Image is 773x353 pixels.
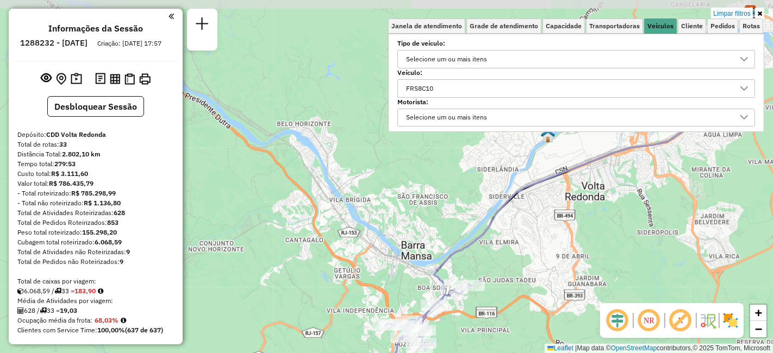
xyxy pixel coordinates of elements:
span: Pedidos [710,23,735,29]
div: Total de Atividades não Roteirizadas: [17,247,174,257]
div: Média de Atividades por viagem: [17,296,174,306]
span: Veículos [647,23,674,29]
span: Transportadoras [589,23,640,29]
div: Tempo total: [17,159,174,169]
img: Exibir/Ocultar setores [722,312,739,329]
button: Desbloquear Sessão [47,96,144,117]
span: Rotas [743,23,760,29]
div: Custo total: [17,169,174,179]
strong: 2.802,10 km [62,150,101,158]
i: Meta Caixas/viagem: 197,60 Diferença: -13,70 [98,288,103,294]
span: | [575,344,577,352]
strong: R$ 1.136,80 [84,199,121,207]
span: Cliente [681,23,703,29]
button: Visualizar Romaneio [122,71,137,87]
div: Cubagem total roteirizado: [17,237,174,247]
i: Total de Atividades [17,307,24,314]
button: Visualizar relatório de Roteirização [108,71,122,86]
div: Selecione um ou mais itens [402,51,491,68]
div: Total de caixas por viagem: [17,276,174,286]
h6: 1288232 - [DATE] [20,38,88,48]
strong: 100,00% [97,326,125,334]
strong: 9 [126,248,130,256]
strong: 853 [107,218,119,226]
strong: (637 de 637) [125,326,163,334]
span: Ocultar NR [636,307,662,333]
strong: CDD Volta Redonda [46,130,106,138]
strong: R$ 3.111,60 [51,169,88,178]
i: Cubagem total roteirizado [17,288,24,294]
a: Ocultar filtros [755,8,764,20]
span: Exibir rótulo [668,307,694,333]
span: Grade de atendimento [470,23,538,29]
i: Total de rotas [54,288,61,294]
div: Criação: [DATE] 17:57 [93,39,166,48]
div: Selecione um ou mais itens [402,109,491,127]
div: Distância Total: [17,149,174,159]
strong: 33 [59,140,67,148]
strong: R$ 785.298,99 [71,189,116,197]
div: Total de Pedidos Roteirizados: [17,218,174,228]
button: Centralizar mapa no depósito ou ponto de apoio [54,71,68,87]
img: Fluxo de ruas [699,312,716,329]
span: Clientes com Service Time: [17,326,97,334]
a: Leaflet [547,344,573,352]
strong: 19,03 [60,306,77,314]
strong: 68,03% [95,316,119,324]
div: Total de rotas: [17,140,174,149]
span: − [755,322,762,336]
a: Zoom in [750,305,766,321]
i: Total de rotas [40,307,47,314]
span: Ocupação média da frota: [17,316,92,324]
strong: 6.068,59 [95,238,122,246]
span: Ocultar deslocamento [604,307,631,333]
button: Painel de Sugestão [68,71,84,87]
div: Total de Pedidos não Roteirizados: [17,257,174,267]
button: Exibir sessão original [39,70,54,87]
a: Zoom out [750,321,766,337]
div: Peso total roteirizado: [17,228,174,237]
img: 523 UDC Light Retiro [541,129,555,143]
div: 6.068,59 / 33 = [17,286,174,296]
label: Veículo: [397,68,755,78]
a: Nova sessão e pesquisa [191,13,213,37]
em: Média calculada utilizando a maior ocupação (%Peso ou %Cubagem) de cada rota da sessão. Rotas cro... [121,317,126,324]
span: Janela de atendimento [391,23,462,29]
div: Depósito: [17,130,174,140]
button: Logs desbloquear sessão [93,71,108,87]
a: Limpar filtros [711,8,753,20]
a: Clique aqui para minimizar o painel [169,10,174,22]
div: - Total roteirizado: [17,188,174,198]
div: Valor total: [17,179,174,188]
img: FAD CDD Volta Redonda [741,7,755,21]
div: FRS8C10 [402,80,437,97]
strong: 155.298,20 [82,228,117,236]
h4: Informações da Sessão [48,23,143,34]
label: Tipo de veículo: [397,39,755,48]
div: Total de Atividades Roteirizadas: [17,208,174,218]
label: Motorista: [397,97,755,107]
button: Imprimir Rotas [137,71,153,87]
strong: 183,90 [74,287,96,295]
span: + [755,306,762,319]
div: 628 / 33 = [17,306,174,316]
span: Capacidade [546,23,582,29]
strong: 279:53 [54,160,76,168]
strong: 628 [114,209,125,217]
div: Map data © contributors,© 2025 TomTom, Microsoft [545,344,773,353]
div: - Total não roteirizado: [17,198,174,208]
img: CDD Volta Redonda [744,5,758,19]
strong: 9 [120,257,123,266]
a: OpenStreetMap [611,344,657,352]
strong: R$ 786.435,79 [49,179,93,187]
